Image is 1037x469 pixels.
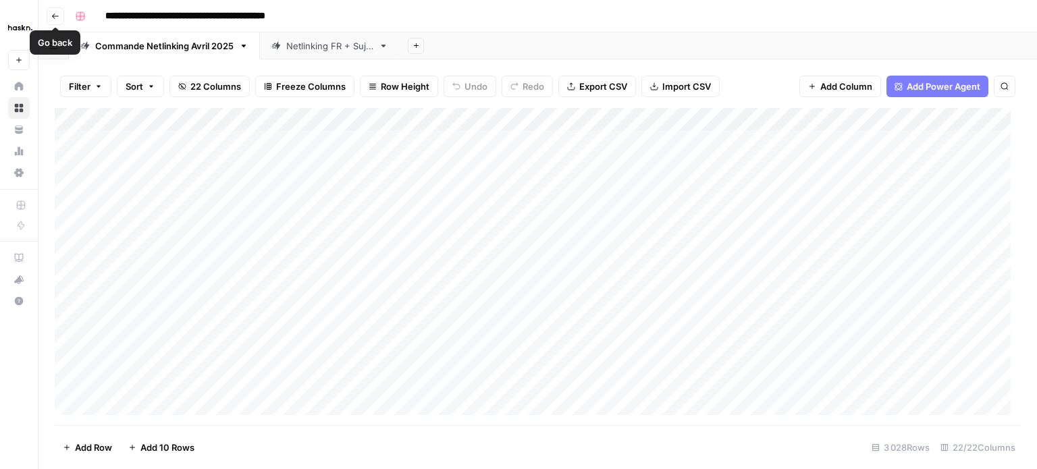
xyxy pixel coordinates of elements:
a: Home [8,76,30,97]
button: Freeze Columns [255,76,354,97]
button: Redo [502,76,553,97]
button: Add Column [799,76,881,97]
div: Go back [38,36,72,49]
span: Import CSV [662,80,711,93]
span: Row Height [381,80,429,93]
div: 3 028 Rows [866,437,935,458]
button: Workspace: Haskn [8,11,30,45]
button: Export CSV [558,76,636,97]
div: 22/22 Columns [935,437,1021,458]
span: Add 10 Rows [140,441,194,454]
span: Export CSV [579,80,627,93]
button: Add 10 Rows [120,437,203,458]
button: Add Row [55,437,120,458]
span: Redo [523,80,544,93]
button: Undo [444,76,496,97]
a: Netlinking FR + Sujet [260,32,400,59]
div: What's new? [9,269,29,289]
div: Netlinking FR + Sujet [286,39,373,53]
span: 22 Columns [190,80,241,93]
span: Sort [126,80,143,93]
span: Add Column [820,80,872,93]
div: Commande Netlinking Avril 2025 [95,39,234,53]
a: Commande Netlinking Avril 2025 [69,32,260,59]
span: Filter [69,80,90,93]
a: Settings [8,162,30,184]
button: Import CSV [641,76,720,97]
img: Haskn Logo [8,16,32,40]
button: Filter [60,76,111,97]
span: Undo [464,80,487,93]
a: AirOps Academy [8,247,30,269]
button: 22 Columns [169,76,250,97]
button: Row Height [360,76,438,97]
a: Your Data [8,119,30,140]
button: What's new? [8,269,30,290]
button: Help + Support [8,290,30,312]
button: Add Power Agent [886,76,988,97]
button: Sort [117,76,164,97]
span: Freeze Columns [276,80,346,93]
span: Add Row [75,441,112,454]
a: Usage [8,140,30,162]
a: Browse [8,97,30,119]
span: Add Power Agent [907,80,980,93]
